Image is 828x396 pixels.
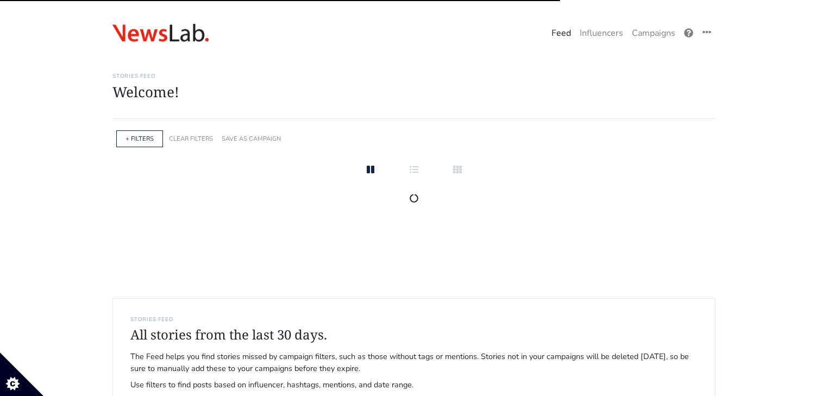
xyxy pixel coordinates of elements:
a: + FILTERS [126,135,154,143]
h4: All stories from the last 30 days. [130,327,698,343]
img: 08:26:46_1609835206 [112,24,209,42]
span: The Feed helps you find stories missed by campaign filters, such as those without tags or mention... [130,351,698,374]
h6: Stories Feed [112,73,716,79]
a: Feed [547,22,575,44]
h1: Welcome! [112,84,716,100]
h6: STORIES FEED [130,316,698,323]
a: Influencers [575,22,628,44]
a: CLEAR FILTERS [169,135,213,143]
span: Use filters to find posts based on influencer, hashtags, mentions, and date range. [130,379,698,391]
a: SAVE AS CAMPAIGN [222,135,281,143]
a: Campaigns [628,22,680,44]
